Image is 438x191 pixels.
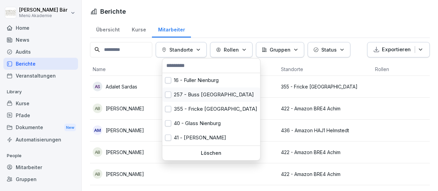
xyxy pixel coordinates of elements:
p: Gruppen [270,46,291,53]
div: 16 - Fuller Nienburg [162,73,260,87]
div: 355 - Fricke [GEOGRAPHIC_DATA] [162,102,260,116]
div: 41 - [PERSON_NAME] [162,131,260,145]
p: Status [321,46,337,53]
p: Rollen [224,46,239,53]
p: Standorte [169,46,193,53]
div: 422 - Amazon BRE4 Achim [162,145,260,159]
div: 40 - Glass Nienburg [162,116,260,131]
div: 257 - Buss [GEOGRAPHIC_DATA] [162,87,260,102]
p: Exportieren [382,46,411,54]
p: Löschen [165,150,257,156]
